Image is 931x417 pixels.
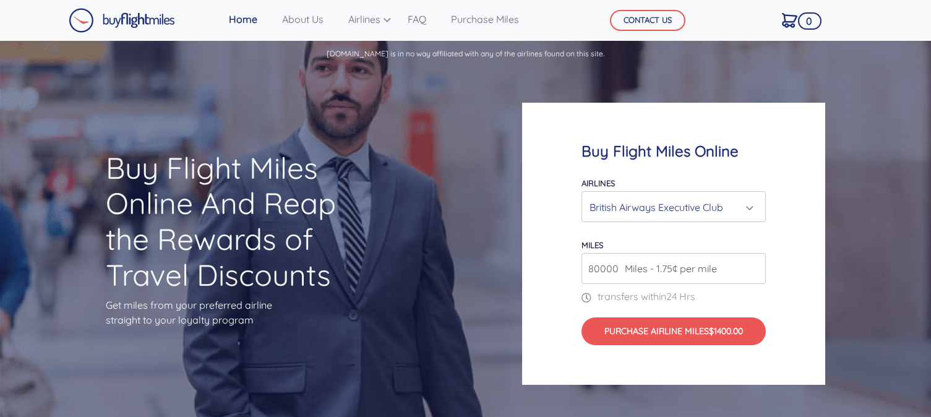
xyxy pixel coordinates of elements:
[581,142,766,160] h4: Buy Flight Miles Online
[446,7,524,32] a: Purchase Miles
[666,290,695,303] span: 24 Hrs
[403,7,431,32] a: FAQ
[581,178,615,188] label: Airlines
[709,325,743,337] span: $1400.00
[777,7,802,33] a: 0
[782,13,797,28] img: Cart
[581,240,603,250] label: miles
[277,7,328,32] a: About Us
[69,8,175,33] img: Buy Flight Miles Logo
[106,150,359,293] h1: Buy Flight Miles Online And Reap the Rewards of Travel Discounts
[224,7,262,32] a: Home
[581,317,766,345] button: Purchase Airline Miles$1400.00
[69,5,175,36] a: Buy Flight Miles Logo
[581,191,766,222] button: British Airways Executive Club
[619,261,717,276] span: Miles - 1.75¢ per mile
[610,10,685,31] button: CONTACT US
[106,298,359,327] p: Get miles from your preferred airline straight to your loyalty program
[798,12,821,30] span: 0
[581,289,766,304] p: transfers within
[590,196,750,219] div: British Airways Executive Club
[343,7,388,32] a: Airlines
